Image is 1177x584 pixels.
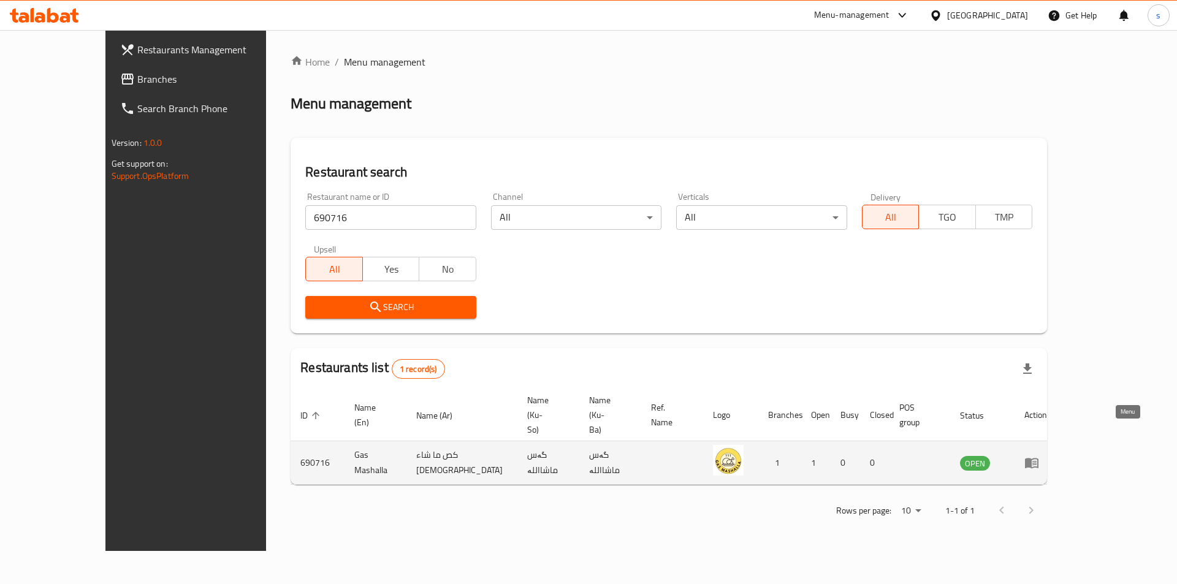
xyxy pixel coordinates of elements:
span: TMP [981,208,1028,226]
td: Gas Mashalla [345,441,406,485]
li: / [335,55,339,69]
a: Restaurants Management [110,35,302,64]
th: Logo [703,389,758,441]
span: All [867,208,915,226]
button: All [862,205,920,229]
span: 1 record(s) [392,363,444,375]
a: Support.OpsPlatform [112,168,189,184]
h2: Restaurants list [300,358,444,379]
button: Yes [362,257,420,281]
a: Search Branch Phone [110,94,302,123]
span: Name (Ku-Ba) [589,393,627,437]
span: TGO [924,208,971,226]
span: s [1156,9,1160,22]
button: TGO [918,205,976,229]
a: Home [291,55,330,69]
td: 1 [801,441,831,485]
div: Menu-management [814,8,889,23]
button: TMP [975,205,1033,229]
span: POS group [899,400,935,430]
span: All [311,260,358,278]
img: Gas Mashalla [713,445,744,476]
td: 0 [860,441,889,485]
h2: Restaurant search [305,163,1032,181]
span: Restaurants Management [137,42,292,57]
span: Version: [112,135,142,151]
button: All [305,257,363,281]
th: Action [1015,389,1057,441]
th: Busy [831,389,860,441]
td: گەس ماشااللە [517,441,579,485]
td: گەس ماشااللە [579,441,641,485]
td: كص ما شاء [DEMOGRAPHIC_DATA] [406,441,517,485]
span: Search [315,300,467,315]
span: Name (Ku-So) [527,393,565,437]
span: Menu management [344,55,425,69]
span: ID [300,408,324,423]
span: OPEN [960,457,990,471]
div: [GEOGRAPHIC_DATA] [947,9,1028,22]
div: OPEN [960,456,990,471]
span: Yes [368,260,415,278]
span: Status [960,408,1000,423]
div: Total records count [392,359,445,379]
nav: breadcrumb [291,55,1047,69]
span: Name (Ar) [416,408,468,423]
p: 1-1 of 1 [945,503,975,518]
th: Closed [860,389,889,441]
th: Branches [758,389,801,441]
label: Delivery [870,192,901,201]
div: Rows per page: [896,502,926,520]
td: 0 [831,441,860,485]
table: enhanced table [291,389,1057,485]
span: Branches [137,72,292,86]
label: Upsell [314,245,337,253]
td: 690716 [291,441,345,485]
a: Branches [110,64,302,94]
div: All [491,205,662,230]
span: Name (En) [354,400,392,430]
span: Get support on: [112,156,168,172]
span: Ref. Name [651,400,688,430]
h2: Menu management [291,94,411,113]
th: Open [801,389,831,441]
button: Search [305,296,476,319]
span: Search Branch Phone [137,101,292,116]
button: No [419,257,476,281]
div: All [676,205,847,230]
input: Search for restaurant name or ID.. [305,205,476,230]
p: Rows per page: [836,503,891,518]
span: 1.0.0 [143,135,162,151]
div: Export file [1013,354,1042,384]
td: 1 [758,441,801,485]
span: No [424,260,471,278]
